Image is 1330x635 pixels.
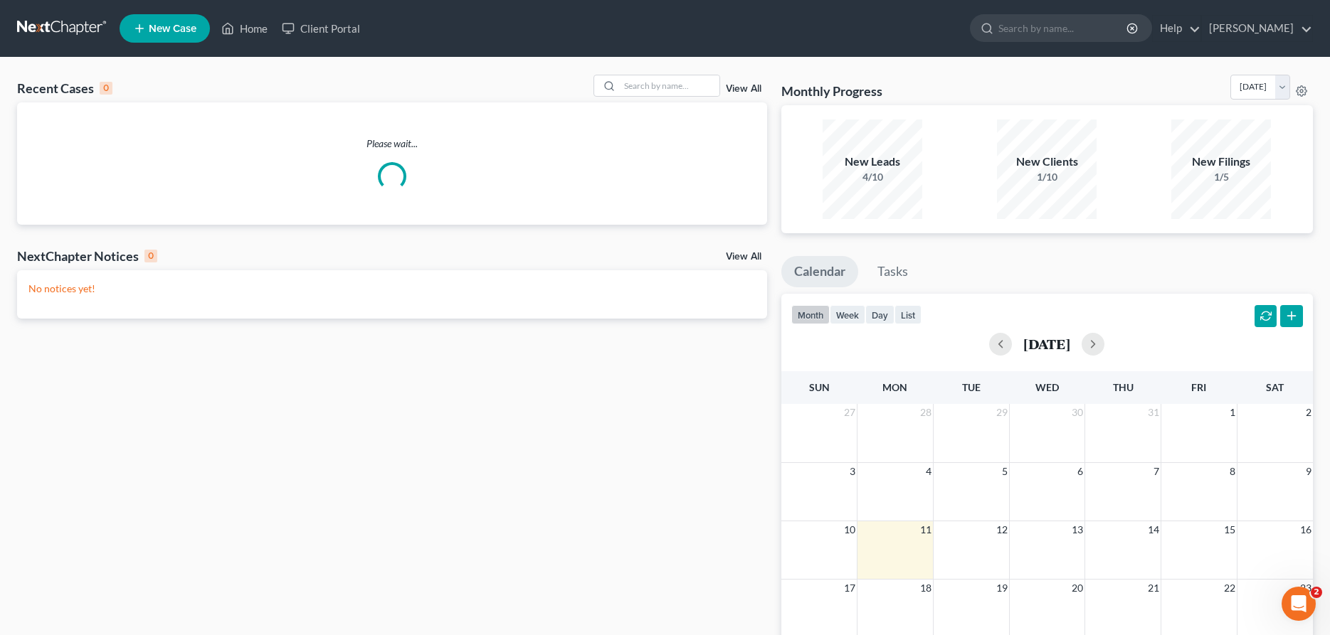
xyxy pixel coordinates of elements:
span: 21 [1146,580,1161,597]
a: [PERSON_NAME] [1202,16,1312,41]
span: 20 [1070,580,1084,597]
span: 2 [1304,404,1313,421]
h3: Monthly Progress [781,82,882,100]
button: list [894,305,922,324]
div: 1/10 [997,170,1097,184]
span: 10 [843,521,857,538]
span: 3 [848,463,857,480]
span: 16 [1299,521,1313,538]
span: Sun [809,381,830,393]
span: 5 [1001,463,1009,480]
span: 4 [924,463,933,480]
iframe: Intercom live chat [1282,587,1316,621]
button: month [791,305,830,324]
span: 29 [995,404,1009,421]
span: 13 [1070,521,1084,538]
span: Wed [1035,381,1059,393]
p: No notices yet! [28,282,756,296]
span: 23 [1299,580,1313,597]
span: 8 [1228,463,1237,480]
span: 19 [995,580,1009,597]
span: 28 [919,404,933,421]
span: 15 [1223,521,1237,538]
span: 30 [1070,404,1084,421]
a: View All [726,252,761,262]
span: Mon [882,381,907,393]
span: Sat [1266,381,1284,393]
span: 12 [995,521,1009,538]
span: 1 [1228,404,1237,421]
a: Calendar [781,256,858,287]
input: Search by name... [998,15,1129,41]
span: 14 [1146,521,1161,538]
p: Please wait... [17,137,767,151]
input: Search by name... [620,75,719,96]
span: Fri [1191,381,1206,393]
span: 2 [1311,587,1322,598]
div: New Leads [823,154,922,170]
span: 31 [1146,404,1161,421]
button: week [830,305,865,324]
div: 0 [100,82,112,95]
h2: [DATE] [1023,336,1070,351]
div: 4/10 [823,170,922,184]
span: 6 [1076,463,1084,480]
div: New Filings [1171,154,1271,170]
div: Recent Cases [17,80,112,97]
span: Thu [1113,381,1134,393]
span: 9 [1304,463,1313,480]
div: 1/5 [1171,170,1271,184]
a: Home [214,16,275,41]
span: 18 [919,580,933,597]
span: 7 [1152,463,1161,480]
span: 11 [919,521,933,538]
button: day [865,305,894,324]
span: New Case [149,23,196,34]
span: 27 [843,404,857,421]
span: 17 [843,580,857,597]
a: View All [726,84,761,94]
span: 22 [1223,580,1237,597]
a: Tasks [865,256,921,287]
a: Client Portal [275,16,367,41]
div: NextChapter Notices [17,247,157,265]
div: 0 [144,250,157,262]
a: Help [1153,16,1200,41]
div: New Clients [997,154,1097,170]
span: Tue [962,381,981,393]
